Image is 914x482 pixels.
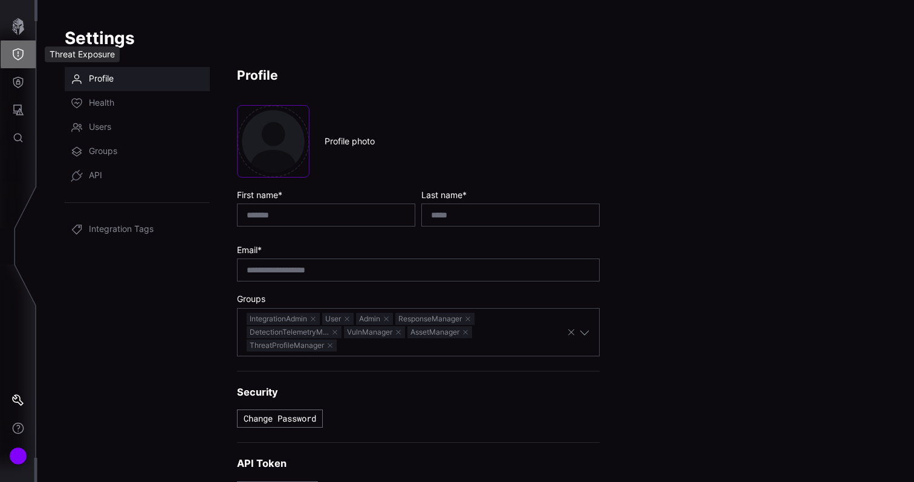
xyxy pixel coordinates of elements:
[407,326,472,338] span: AssetManager
[65,217,210,242] a: Integration Tags
[356,313,393,325] span: Admin
[322,313,354,325] span: User
[247,313,320,325] span: IntegrationAdmin
[395,313,475,325] span: ResponseManager
[579,327,590,338] button: Toggle options menu
[566,327,576,338] button: Clear selection
[247,326,342,338] span: DetectionTelemetryManager
[45,47,120,62] div: Threat Exposure
[89,170,102,182] span: API
[247,339,337,352] span: ThreatProfileManager
[421,190,600,201] label: Last name *
[237,457,600,470] h3: API Token
[237,410,323,428] button: Change Password
[65,115,210,140] a: Users
[325,136,375,147] label: Profile photo
[65,91,210,115] a: Health
[89,97,114,109] span: Health
[237,190,415,201] label: First name *
[89,121,111,133] span: Users
[65,27,887,49] h1: Settings
[237,386,600,399] h3: Security
[89,146,117,158] span: Groups
[89,73,114,85] span: Profile
[65,164,210,188] a: API
[89,223,154,236] span: Integration Tags
[237,67,600,83] h2: Profile
[344,326,405,338] span: VulnManager
[237,245,600,255] label: Email *
[237,294,600,304] label: Groups
[65,140,210,164] a: Groups
[65,67,210,91] a: Profile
